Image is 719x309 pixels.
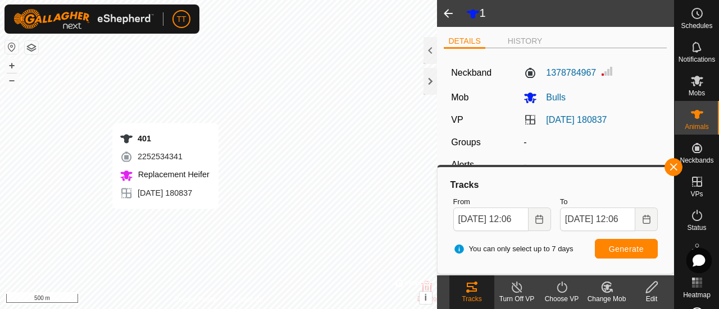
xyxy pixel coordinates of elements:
[519,136,664,149] div: -
[5,73,19,87] button: –
[503,35,547,47] li: HISTORY
[600,64,614,78] img: Signal strength
[229,294,262,305] a: Contact Us
[453,243,574,255] span: You can only select up to 7 days
[444,35,485,49] li: DETAILS
[451,160,474,169] label: Alerts
[690,191,703,197] span: VPs
[176,13,186,25] span: TT
[689,90,705,96] span: Mobs
[453,196,551,207] label: From
[449,294,494,304] div: Tracks
[680,157,713,164] span: Neckbands
[466,6,674,21] h2: 1
[679,56,715,63] span: Notifications
[595,239,658,259] button: Generate
[174,294,216,305] a: Privacy Policy
[449,178,662,192] div: Tracks
[519,158,664,172] div: -
[524,66,596,80] label: 1378784967
[529,207,551,231] button: Choose Date
[451,93,468,102] label: Mob
[5,59,19,72] button: +
[13,9,154,29] img: Gallagher Logo
[120,187,210,200] div: [DATE] 180837
[539,294,584,304] div: Choose VP
[120,132,210,145] div: 401
[685,123,709,130] span: Animals
[681,22,712,29] span: Schedules
[25,41,38,54] button: Map Layers
[5,40,19,54] button: Reset Map
[635,207,658,231] button: Choose Date
[424,293,426,302] span: i
[451,137,480,147] label: Groups
[609,245,644,253] span: Generate
[560,196,658,207] label: To
[584,294,629,304] div: Change Mob
[537,93,566,102] span: Bulls
[420,292,432,304] button: i
[683,292,711,298] span: Heatmap
[546,115,607,124] a: [DATE] 180837
[494,294,539,304] div: Turn Off VP
[451,115,463,124] label: VP
[451,66,492,80] label: Neckband
[629,294,674,304] div: Edit
[120,150,210,163] div: 2252534341
[687,224,706,231] span: Status
[135,170,210,179] span: Replacement Heifer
